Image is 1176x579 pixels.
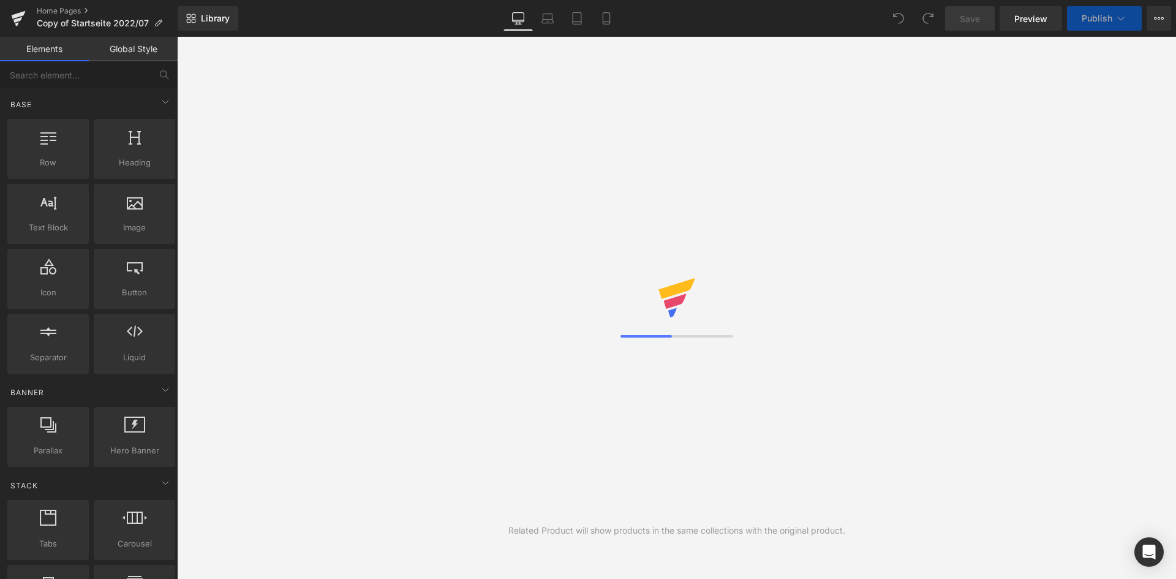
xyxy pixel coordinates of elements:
span: Text Block [11,221,85,234]
span: Hero Banner [97,444,171,457]
a: New Library [178,6,238,31]
span: Carousel [97,537,171,550]
button: More [1147,6,1171,31]
div: Open Intercom Messenger [1134,537,1164,567]
span: Icon [11,286,85,299]
a: Tablet [562,6,592,31]
span: Save [960,12,980,25]
span: Copy of Startseite 2022/07 [37,18,149,28]
span: Button [97,286,171,299]
span: Separator [11,351,85,364]
span: Tabs [11,537,85,550]
a: Laptop [533,6,562,31]
span: Banner [9,387,45,398]
a: Preview [1000,6,1062,31]
div: Related Product will show products in the same collections with the original product. [508,524,845,537]
span: Heading [97,156,171,169]
span: Row [11,156,85,169]
span: Base [9,99,33,110]
a: Global Style [89,37,178,61]
span: Image [97,221,171,234]
button: Publish [1067,6,1142,31]
a: Mobile [592,6,621,31]
button: Redo [916,6,940,31]
span: Stack [9,480,39,491]
span: Preview [1014,12,1047,25]
a: Desktop [503,6,533,31]
span: Liquid [97,351,171,364]
button: Undo [886,6,911,31]
span: Publish [1082,13,1112,23]
span: Library [201,13,230,24]
span: Parallax [11,444,85,457]
a: Home Pages [37,6,178,16]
